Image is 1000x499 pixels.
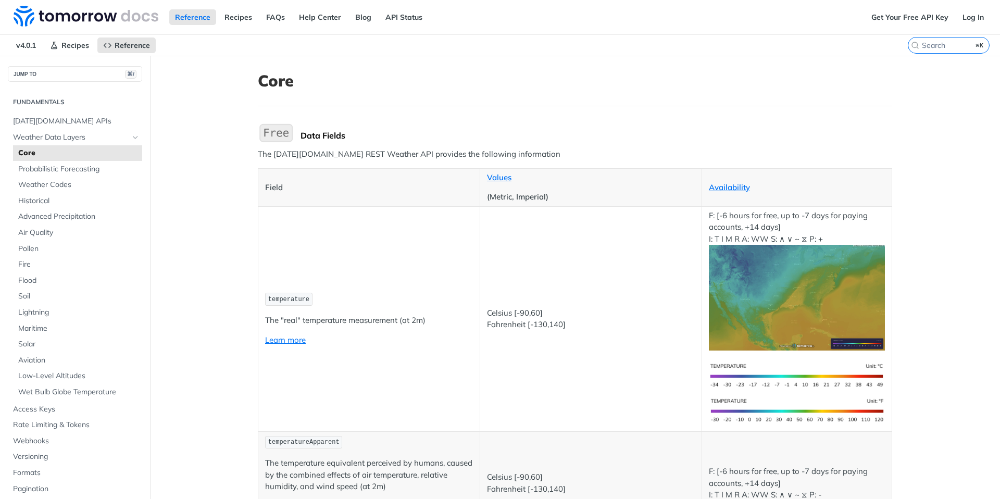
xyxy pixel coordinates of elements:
[13,336,142,352] a: Solar
[973,40,986,51] kbd: ⌘K
[219,9,258,25] a: Recipes
[709,210,885,351] p: F: [-6 hours for free, up to -7 days for paying accounts, +14 days] I: T I M R A: WW S: ∧ ∨ ~ ⧖ P: +
[8,417,142,433] a: Rate Limiting & Tokens
[709,405,885,415] span: Expand image
[260,9,291,25] a: FAQs
[487,172,511,182] a: Values
[61,41,89,50] span: Recipes
[13,209,142,224] a: Advanced Precipitation
[866,9,954,25] a: Get Your Free API Key
[8,114,142,129] a: [DATE][DOMAIN_NAME] APIs
[911,41,919,49] svg: Search
[709,370,885,380] span: Expand image
[18,244,140,254] span: Pollen
[13,452,140,462] span: Versioning
[13,161,142,177] a: Probabilistic Forecasting
[18,323,140,334] span: Maritime
[44,38,95,53] a: Recipes
[18,228,140,238] span: Air Quality
[18,307,140,318] span: Lightning
[709,245,885,351] img: temperature
[8,97,142,107] h2: Fundamentals
[18,339,140,350] span: Solar
[13,177,142,193] a: Weather Codes
[13,289,142,304] a: Soil
[18,387,140,397] span: Wet Bulb Globe Temperature
[13,321,142,336] a: Maritime
[301,130,892,141] div: Data Fields
[13,353,142,368] a: Aviation
[487,191,695,203] p: (Metric, Imperial)
[13,193,142,209] a: Historical
[18,211,140,222] span: Advanced Precipitation
[97,38,156,53] a: Reference
[265,182,473,194] p: Field
[13,368,142,384] a: Low-Level Altitudes
[265,335,306,345] a: Learn more
[13,436,140,446] span: Webhooks
[13,257,142,272] a: Fire
[268,296,309,303] span: temperature
[125,70,136,79] span: ⌘/
[131,133,140,142] button: Hide subpages for Weather Data Layers
[18,276,140,286] span: Flood
[13,116,140,127] span: [DATE][DOMAIN_NAME] APIs
[13,145,142,161] a: Core
[13,468,140,478] span: Formats
[258,148,892,160] p: The [DATE][DOMAIN_NAME] REST Weather API provides the following information
[380,9,428,25] a: API Status
[487,307,695,331] p: Celsius [-90,60] Fahrenheit [-130,140]
[18,164,140,174] span: Probabilistic Forecasting
[293,9,347,25] a: Help Center
[18,371,140,381] span: Low-Level Altitudes
[709,292,885,302] span: Expand image
[268,439,340,446] span: temperatureApparent
[13,420,140,430] span: Rate Limiting & Tokens
[13,404,140,415] span: Access Keys
[13,273,142,289] a: Flood
[487,471,695,495] p: Celsius [-90,60] Fahrenheit [-130,140]
[18,180,140,190] span: Weather Codes
[18,259,140,270] span: Fire
[709,182,750,192] a: Availability
[18,196,140,206] span: Historical
[115,41,150,50] span: Reference
[8,465,142,481] a: Formats
[8,481,142,497] a: Pagination
[709,358,885,393] img: temperature-si
[10,38,42,53] span: v4.0.1
[18,291,140,302] span: Soil
[349,9,377,25] a: Blog
[13,484,140,494] span: Pagination
[169,9,216,25] a: Reference
[8,449,142,465] a: Versioning
[265,315,473,327] p: The "real" temperature measurement (at 2m)
[8,402,142,417] a: Access Keys
[13,132,129,143] span: Weather Data Layers
[14,6,158,27] img: Tomorrow.io Weather API Docs
[13,305,142,320] a: Lightning
[13,384,142,400] a: Wet Bulb Globe Temperature
[709,393,885,428] img: temperature-us
[8,433,142,449] a: Webhooks
[8,130,142,145] a: Weather Data LayersHide subpages for Weather Data Layers
[18,148,140,158] span: Core
[8,66,142,82] button: JUMP TO⌘/
[13,225,142,241] a: Air Quality
[265,457,473,493] p: The temperature equivalent perceived by humans, caused by the combined effects of air temperature...
[957,9,990,25] a: Log In
[18,355,140,366] span: Aviation
[13,241,142,257] a: Pollen
[258,71,892,90] h1: Core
